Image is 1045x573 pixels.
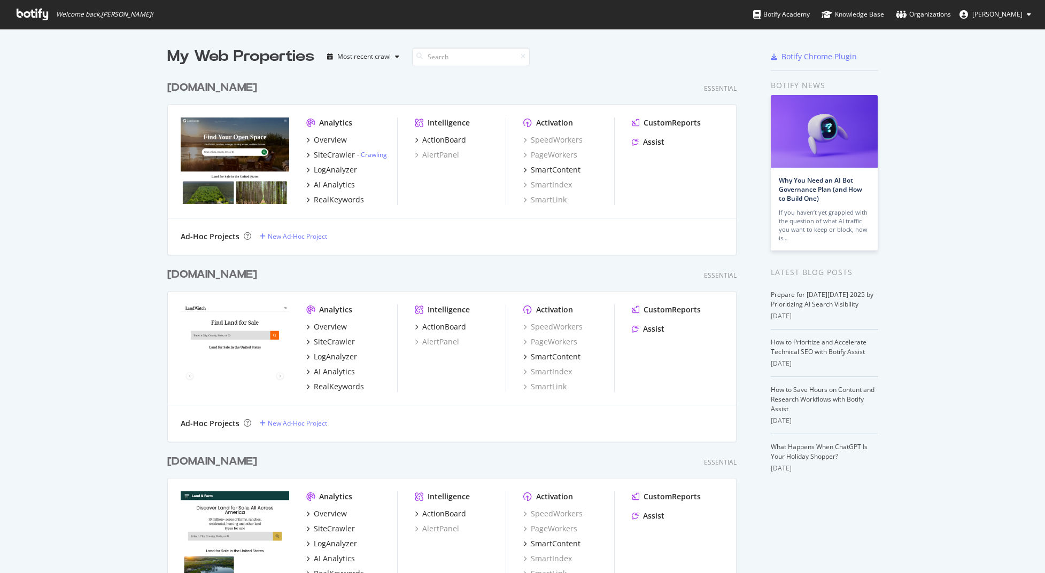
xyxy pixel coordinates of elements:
[306,179,355,190] a: AI Analytics
[314,381,364,392] div: RealKeywords
[896,9,951,20] div: Organizations
[536,117,573,128] div: Activation
[753,9,810,20] div: Botify Academy
[972,10,1023,19] span: Michael Glavac
[632,511,664,521] a: Assist
[306,381,364,392] a: RealKeywords
[523,553,572,564] a: SmartIndex
[361,150,387,159] a: Crawling
[523,179,572,190] a: SmartIndex
[314,336,355,347] div: SiteCrawler
[268,232,327,241] div: New Ad-Hoc Project
[523,135,583,145] a: SpeedWorkers
[422,508,466,519] div: ActionBoard
[523,150,577,160] a: PageWorkers
[531,164,580,175] div: SmartContent
[771,416,878,426] div: [DATE]
[306,321,347,332] a: Overview
[167,80,257,96] div: [DOMAIN_NAME]
[415,508,466,519] a: ActionBoard
[314,150,355,160] div: SiteCrawler
[644,304,701,315] div: CustomReports
[428,117,470,128] div: Intelligence
[632,491,701,502] a: CustomReports
[523,194,567,205] div: SmartLink
[704,271,737,280] div: Essential
[428,491,470,502] div: Intelligence
[771,80,878,91] div: Botify news
[771,95,878,168] img: Why You Need an AI Bot Governance Plan (and How to Build One)
[771,464,878,473] div: [DATE]
[523,336,577,347] a: PageWorkers
[415,321,466,332] a: ActionBoard
[632,137,664,147] a: Assist
[306,538,357,549] a: LogAnalyzer
[268,419,327,428] div: New Ad-Hoc Project
[643,137,664,147] div: Assist
[314,321,347,332] div: Overview
[323,48,404,65] button: Most recent crawl
[523,381,567,392] a: SmartLink
[306,194,364,205] a: RealKeywords
[632,117,701,128] a: CustomReports
[306,164,357,175] a: LogAnalyzer
[779,208,870,242] div: If you haven’t yet grappled with the question of what AI traffic you want to keep or block, now is…
[771,359,878,368] div: [DATE]
[167,454,261,469] a: [DOMAIN_NAME]
[422,321,466,332] div: ActionBoard
[415,523,459,534] a: AlertPanel
[523,164,580,175] a: SmartContent
[523,321,583,332] a: SpeedWorkers
[771,51,857,62] a: Botify Chrome Plugin
[314,164,357,175] div: LogAnalyzer
[167,80,261,96] a: [DOMAIN_NAME]
[314,194,364,205] div: RealKeywords
[531,351,580,362] div: SmartContent
[167,454,257,469] div: [DOMAIN_NAME]
[704,84,737,93] div: Essential
[319,117,352,128] div: Analytics
[644,491,701,502] div: CustomReports
[415,336,459,347] div: AlertPanel
[306,553,355,564] a: AI Analytics
[781,51,857,62] div: Botify Chrome Plugin
[260,419,327,428] a: New Ad-Hoc Project
[56,10,153,19] span: Welcome back, [PERSON_NAME] !
[314,179,355,190] div: AI Analytics
[523,523,577,534] a: PageWorkers
[314,523,355,534] div: SiteCrawler
[523,366,572,377] a: SmartIndex
[951,6,1040,23] button: [PERSON_NAME]
[523,538,580,549] a: SmartContent
[319,491,352,502] div: Analytics
[314,538,357,549] div: LogAnalyzer
[314,508,347,519] div: Overview
[306,336,355,347] a: SiteCrawler
[704,458,737,467] div: Essential
[181,418,239,429] div: Ad-Hoc Projects
[632,324,664,334] a: Assist
[167,267,257,282] div: [DOMAIN_NAME]
[771,311,878,321] div: [DATE]
[306,150,387,160] a: SiteCrawler- Crawling
[771,385,874,413] a: How to Save Hours on Content and Research Workflows with Botify Assist
[415,135,466,145] a: ActionBoard
[428,304,470,315] div: Intelligence
[306,135,347,145] a: Overview
[319,304,352,315] div: Analytics
[779,176,862,203] a: Why You Need an AI Bot Governance Plan (and How to Build One)
[644,117,701,128] div: CustomReports
[422,135,466,145] div: ActionBoard
[337,53,391,60] div: Most recent crawl
[357,150,387,159] div: -
[771,290,873,309] a: Prepare for [DATE][DATE] 2025 by Prioritizing AI Search Visibility
[314,351,357,362] div: LogAnalyzer
[771,442,868,461] a: What Happens When ChatGPT Is Your Holiday Shopper?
